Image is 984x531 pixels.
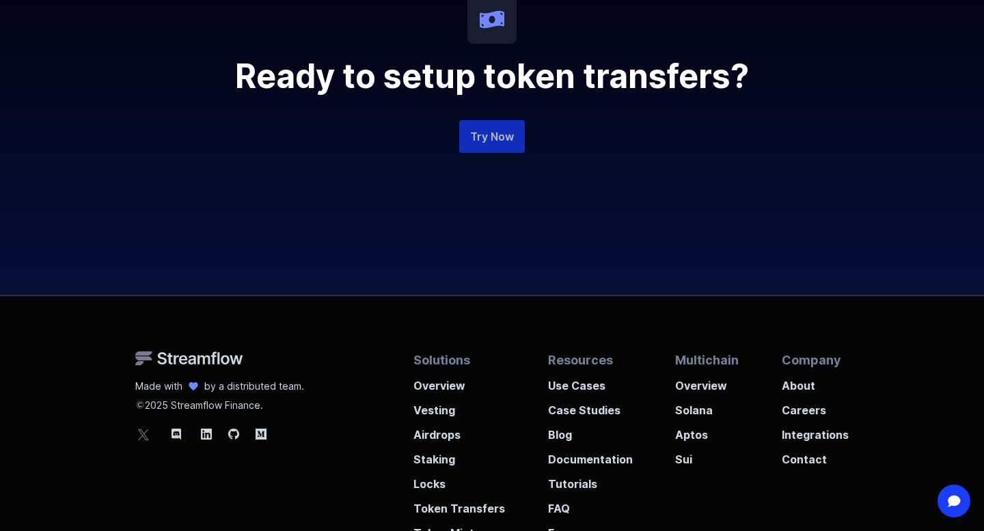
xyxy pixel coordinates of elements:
[548,418,633,443] a: Blog
[675,418,739,443] a: Aptos
[413,418,505,443] a: Airdrops
[413,443,505,468] a: Staking
[675,351,739,369] p: Multichain
[782,369,849,394] a: About
[782,418,849,443] a: Integrations
[459,120,525,153] a: Try Now
[548,443,633,468] a: Documentation
[413,394,505,418] a: Vesting
[938,485,970,517] div: Open Intercom Messenger
[675,443,739,468] a: Sui
[675,369,739,394] a: Overview
[782,443,849,468] a: Contact
[164,60,820,93] h2: Ready to setup token transfers?
[413,351,505,369] p: Solutions
[782,394,849,418] a: Careers
[548,394,633,418] a: Case Studies
[548,468,633,492] a: Tutorials
[548,492,633,517] a: FAQ
[413,492,505,517] a: Token Transfers
[135,379,182,393] p: Made with
[548,351,633,369] p: Resources
[675,394,739,418] a: Solana
[135,351,243,366] img: Streamflow Logo
[413,468,505,492] a: Locks
[548,369,633,394] a: Use Cases
[204,379,304,393] p: by a distributed team.
[782,351,849,369] p: Company
[135,393,304,412] p: 2025 Streamflow Finance.
[413,369,505,394] a: Overview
